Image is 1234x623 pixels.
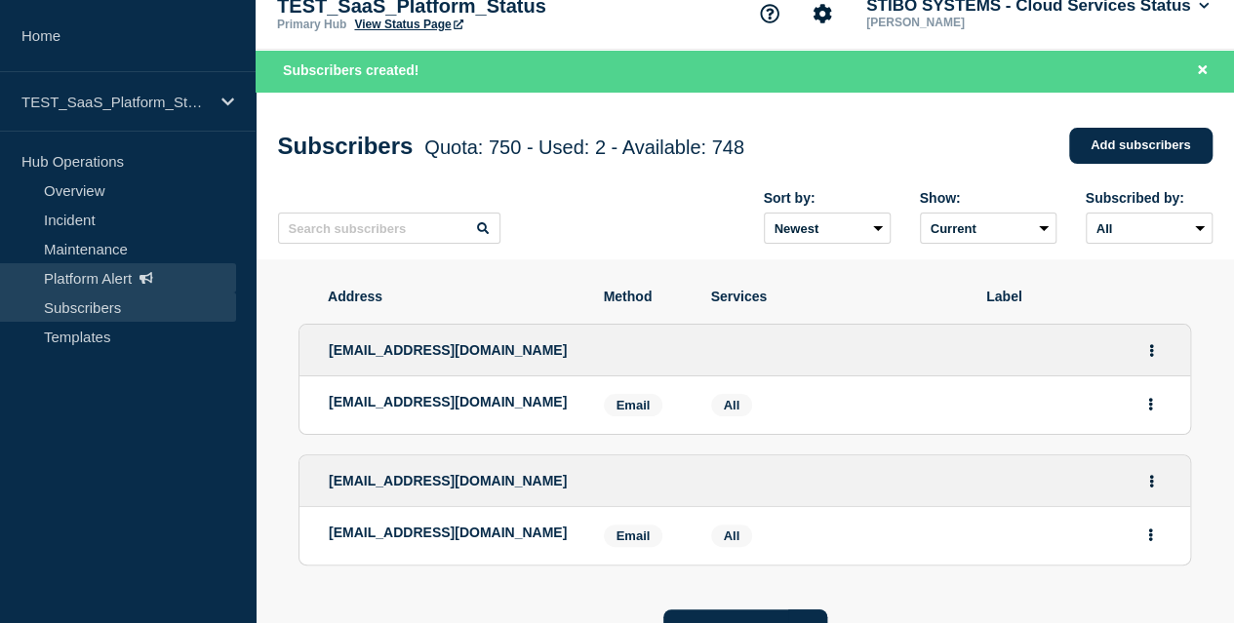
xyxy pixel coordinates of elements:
span: [EMAIL_ADDRESS][DOMAIN_NAME] [329,342,567,358]
span: Method [604,289,682,304]
span: Address [328,289,575,304]
p: [PERSON_NAME] [862,16,1065,29]
select: Subscribed by [1086,213,1213,244]
input: Search subscribers [278,213,500,244]
p: [EMAIL_ADDRESS][DOMAIN_NAME] [329,394,575,409]
span: Email [604,394,663,416]
span: Subscribers created! [283,62,418,78]
select: Deleted [920,213,1056,244]
button: Actions [1139,466,1164,496]
span: Label [986,289,1162,304]
select: Sort by [764,213,891,244]
a: View Status Page [354,18,462,31]
button: Close banner [1190,59,1214,82]
div: Sort by: [764,190,891,206]
button: Actions [1138,389,1163,419]
span: Quota: 750 - Used: 2 - Available: 748 [424,136,744,158]
p: [EMAIL_ADDRESS][DOMAIN_NAME] [329,525,575,540]
button: Actions [1138,520,1163,550]
div: Subscribed by: [1086,190,1213,206]
p: TEST_SaaS_Platform_Status [21,94,209,110]
span: All [724,528,740,543]
button: Actions [1139,335,1164,366]
a: Add subscribers [1069,128,1213,164]
div: Show: [920,190,1056,206]
span: All [724,398,740,412]
span: Services [711,289,958,304]
p: Primary Hub [277,18,346,31]
h1: Subscribers [278,133,744,160]
span: [EMAIL_ADDRESS][DOMAIN_NAME] [329,473,567,488]
span: Email [604,525,663,547]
